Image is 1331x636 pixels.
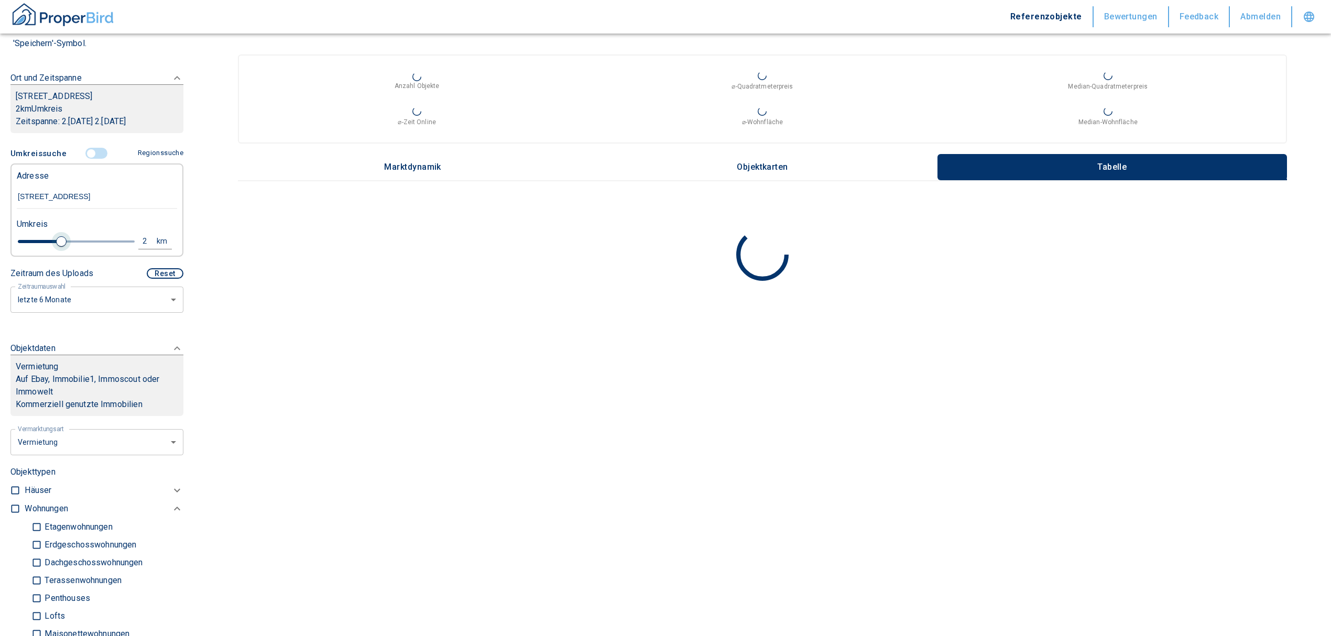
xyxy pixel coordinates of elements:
p: Wohnungen [25,502,68,515]
p: Vermietung [16,360,59,373]
div: 2 [141,235,160,248]
button: Regionssuche [134,144,183,162]
p: Kommerziell genutzte Immobilien [16,398,178,411]
input: Adresse ändern [17,185,177,209]
button: Feedback [1169,6,1230,27]
p: ⌀-Quadratmeterpreis [732,82,793,91]
p: Objektkarten [736,162,789,172]
p: 2 km Umkreis [16,103,178,115]
div: Häuser [25,481,183,500]
div: Wohnungen [25,500,183,518]
p: Tabelle [1086,162,1138,172]
p: Penthouses [42,594,90,602]
div: Ort und Zeitspanne[STREET_ADDRESS]2kmUmkreisZeitspanne: 2.[DATE] 2.[DATE] [10,61,183,144]
p: Lofts [42,612,65,620]
p: Terassenwohnungen [42,576,122,585]
p: Median-Wohnfläche [1078,117,1138,127]
p: Ort und Zeitspanne [10,72,82,84]
button: Abmelden [1230,6,1292,27]
p: ⌀-Zeit Online [398,117,435,127]
p: Anzahl Objekte [395,81,440,91]
div: ObjektdatenVermietungAuf Ebay, Immobilie1, Immoscout oder ImmoweltKommerziell genutzte Immobilien [10,332,183,426]
p: Zeitraum des Uploads [10,267,93,280]
p: Häuser [25,484,51,497]
div: letzte 6 Monate [10,428,183,456]
button: ProperBird Logo and Home Button [10,2,115,32]
div: letzte 6 Monate [10,286,183,313]
p: Etagenwohnungen [42,523,112,531]
p: Adresse [17,170,49,182]
p: Objektdaten [10,342,56,355]
button: Reset [147,268,183,279]
p: [STREET_ADDRESS] [16,90,178,103]
img: ProperBird Logo and Home Button [10,2,115,28]
p: Objekttypen [10,466,183,478]
button: Umkreissuche [10,144,71,163]
button: Bewertungen [1094,6,1169,27]
p: Median-Quadratmeterpreis [1068,82,1148,91]
p: Zeitspanne: 2.[DATE] 2.[DATE] [16,115,178,128]
p: Erdgeschosswohnungen [42,541,136,549]
p: Marktdynamik [384,162,441,172]
p: Auf Ebay, Immobilie1, Immoscout oder Immowelt [16,373,178,398]
p: ⌀-Wohnfläche [742,117,783,127]
button: 2km [138,234,172,249]
p: Dachgeschosswohnungen [42,558,143,567]
div: wrapped label tabs example [238,154,1287,180]
button: Referenzobjekte [1000,6,1094,27]
p: Umkreis [17,218,48,231]
div: km [160,235,169,248]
